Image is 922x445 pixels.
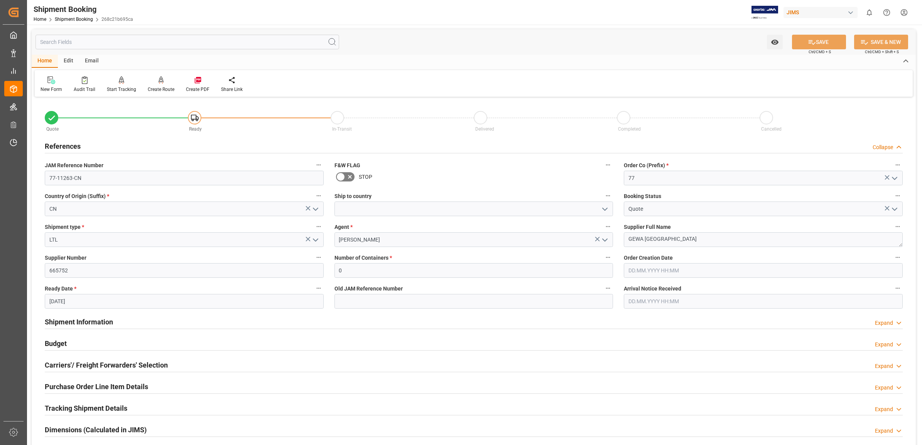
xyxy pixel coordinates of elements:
button: show 0 new notifications [861,4,878,21]
button: JAM Reference Number [314,160,324,170]
button: Booking Status [893,191,903,201]
div: Expand [875,405,893,413]
button: JIMS [784,5,861,20]
button: open menu [309,203,321,215]
div: Create Route [148,86,174,93]
button: open menu [888,203,900,215]
div: Start Tracking [107,86,136,93]
h2: Tracking Shipment Details [45,403,127,413]
span: Supplier Full Name [624,223,671,231]
button: Ready Date * [314,283,324,293]
button: SAVE & NEW [854,35,908,49]
button: Ship to country [603,191,613,201]
h2: Shipment Information [45,317,113,327]
button: Shipment type * [314,222,324,232]
h2: Carriers'/ Freight Forwarders' Selection [45,360,168,370]
button: Number of Containers * [603,252,613,262]
span: Completed [618,126,641,132]
button: open menu [767,35,783,49]
span: In-Transit [332,126,352,132]
div: Collapse [873,143,893,151]
h2: References [45,141,81,151]
span: Ctrl/CMD + S [809,49,831,55]
span: Ready [189,126,202,132]
div: Expand [875,384,893,392]
button: open menu [309,234,321,246]
span: Ship to country [334,192,372,200]
div: Shipment Booking [34,3,133,15]
span: Old JAM Reference Number [334,285,403,293]
div: Expand [875,362,893,370]
button: open menu [599,234,610,246]
span: Supplier Number [45,254,86,262]
input: DD.MM.YYYY [45,294,324,309]
button: Agent * [603,222,613,232]
span: Agent [334,223,353,231]
span: Cancelled [761,126,782,132]
input: DD.MM.YYYY HH:MM [624,294,903,309]
h2: Purchase Order Line Item Details [45,381,148,392]
span: Order Creation Date [624,254,673,262]
button: Order Co (Prefix) * [893,160,903,170]
div: Create PDF [186,86,209,93]
div: Expand [875,319,893,327]
div: New Form [41,86,62,93]
button: Help Center [878,4,895,21]
h2: Budget [45,338,67,349]
div: Expand [875,341,893,349]
button: open menu [888,172,900,184]
span: Ready Date [45,285,76,293]
button: Supplier Number [314,252,324,262]
span: Shipment type [45,223,84,231]
button: SAVE [792,35,846,49]
button: Supplier Full Name [893,222,903,232]
input: DD.MM.YYYY HH:MM [624,263,903,278]
div: JIMS [784,7,858,18]
span: Ctrl/CMD + Shift + S [865,49,899,55]
span: Order Co (Prefix) [624,161,669,170]
span: JAM Reference Number [45,161,103,170]
img: Exertis%20JAM%20-%20Email%20Logo.jpg_1722504956.jpg [751,6,778,19]
input: Type to search/select [45,202,324,216]
textarea: GEWA [GEOGRAPHIC_DATA] [624,232,903,247]
div: Share Link [221,86,243,93]
a: Home [34,17,46,22]
div: Email [79,55,105,68]
button: Old JAM Reference Number [603,283,613,293]
button: Order Creation Date [893,252,903,262]
button: F&W FLAG [603,160,613,170]
span: Arrival Notice Received [624,285,681,293]
button: Arrival Notice Received [893,283,903,293]
div: Expand [875,427,893,435]
span: Delivered [475,126,494,132]
span: F&W FLAG [334,161,360,170]
div: Home [32,55,58,68]
span: Booking Status [624,192,661,200]
span: Number of Containers [334,254,392,262]
span: Quote [46,126,59,132]
div: Audit Trail [74,86,95,93]
span: STOP [359,173,372,181]
button: open menu [599,203,610,215]
a: Shipment Booking [55,17,93,22]
h2: Dimensions (Calculated in JIMS) [45,425,147,435]
span: Country of Origin (Suffix) [45,192,109,200]
button: Country of Origin (Suffix) * [314,191,324,201]
div: Edit [58,55,79,68]
input: Search Fields [35,35,339,49]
